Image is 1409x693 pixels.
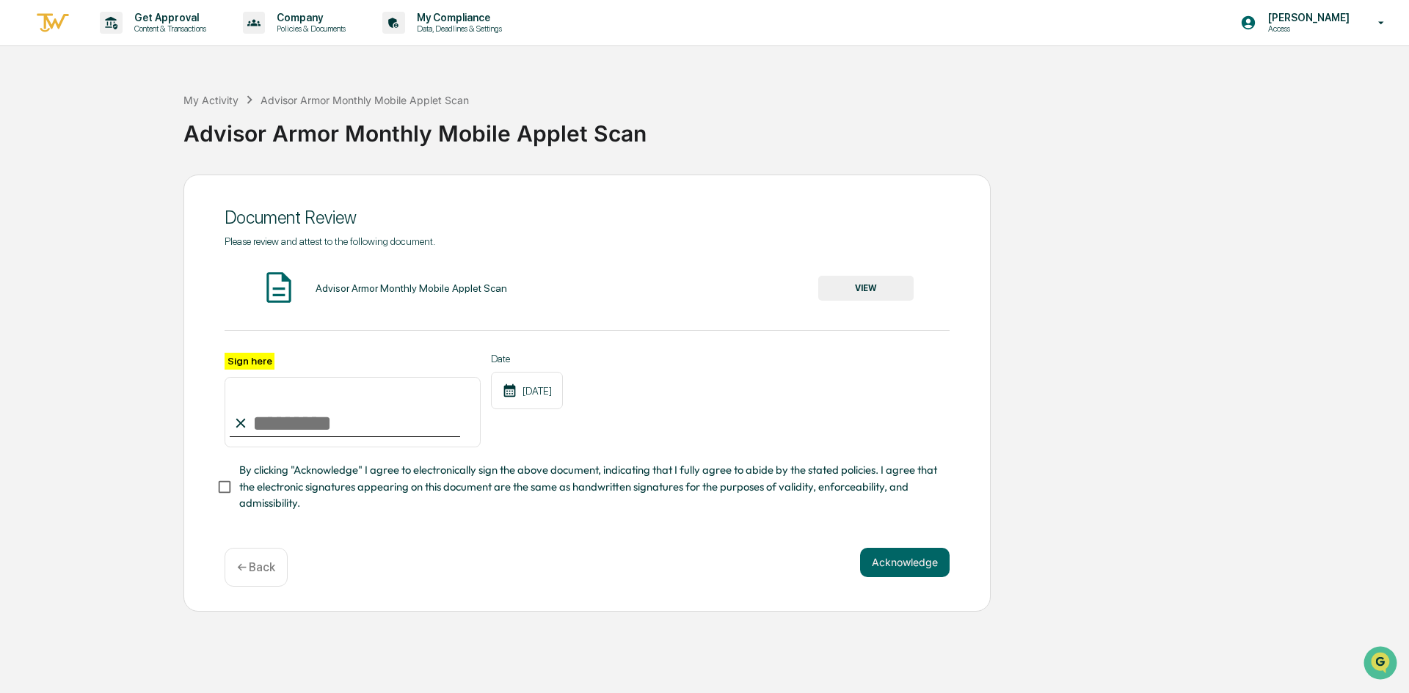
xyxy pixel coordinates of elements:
div: Advisor Armor Monthly Mobile Applet Scan [316,282,507,294]
div: [DATE] [491,372,563,409]
iframe: Open customer support [1362,645,1402,684]
div: Advisor Armor Monthly Mobile Applet Scan [261,94,469,106]
p: [PERSON_NAME] [1256,12,1357,23]
img: logo [35,11,70,35]
button: Acknowledge [860,548,950,577]
span: By clicking "Acknowledge" I agree to electronically sign the above document, indicating that I fu... [239,462,938,511]
p: Content & Transactions [123,23,214,34]
span: Preclearance [29,185,95,199]
div: Document Review [225,207,950,228]
div: Advisor Armor Monthly Mobile Applet Scan [183,109,1402,147]
span: Data Lookup [29,213,92,227]
p: ← Back [237,560,275,574]
div: Start new chat [50,112,241,127]
div: 🗄️ [106,186,118,198]
p: Get Approval [123,12,214,23]
p: Company [265,12,353,23]
span: Attestations [121,185,182,199]
a: Powered byPylon [103,248,178,260]
div: 🖐️ [15,186,26,198]
img: 1746055101610-c473b297-6a78-478c-a979-82029cc54cd1 [15,112,41,139]
label: Sign here [225,353,274,370]
p: Data, Deadlines & Settings [405,23,509,34]
p: My Compliance [405,12,509,23]
a: 🖐️Preclearance [9,179,101,205]
img: Document Icon [261,269,297,306]
div: 🔎 [15,214,26,226]
div: We're available if you need us! [50,127,186,139]
button: VIEW [818,276,914,301]
p: How can we help? [15,31,267,54]
p: Policies & Documents [265,23,353,34]
button: Start new chat [250,117,267,134]
label: Date [491,353,563,364]
span: Please review and attest to the following document. [225,235,435,247]
a: 🗄️Attestations [101,179,188,205]
div: My Activity [183,94,239,106]
p: Access [1256,23,1357,34]
span: Pylon [146,249,178,260]
a: 🔎Data Lookup [9,207,98,233]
